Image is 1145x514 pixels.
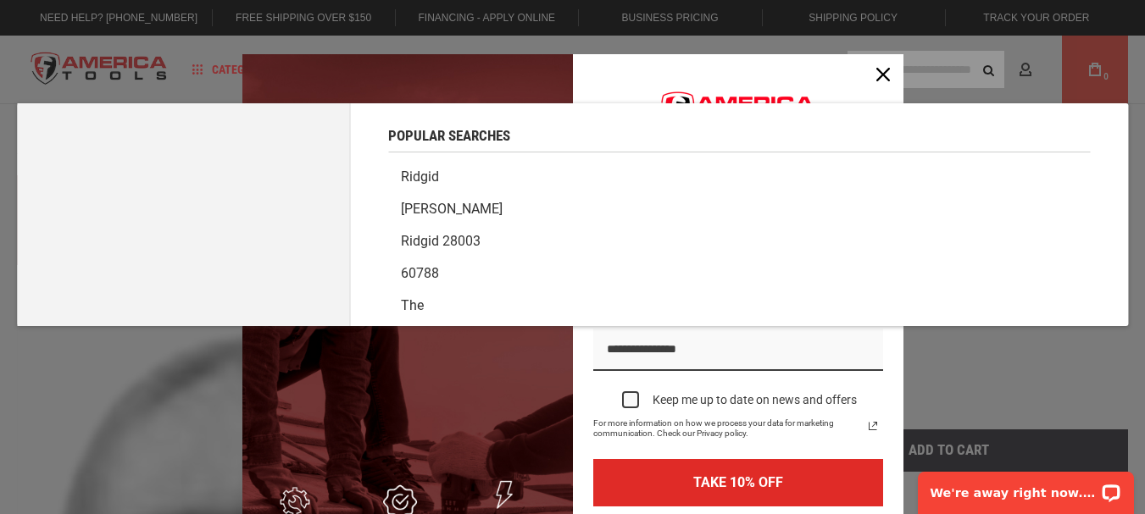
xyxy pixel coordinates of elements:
button: TAKE 10% OFF [593,459,883,506]
a: Ridgid [388,161,1090,193]
a: The [388,290,1090,322]
button: Close [863,54,903,95]
svg: link icon [863,416,883,436]
input: Email field [593,329,883,372]
iframe: LiveChat chat widget [907,461,1145,514]
svg: close icon [876,68,890,81]
div: Keep me up to date on news and offers [653,393,857,407]
a: Ridgid 28003 [388,225,1090,257]
span: Popular Searches [388,129,510,143]
a: [PERSON_NAME] [388,193,1090,225]
span: For more information on how we process your data for marketing communication. Check our Privacy p... [593,418,863,439]
a: Read our Privacy Policy [863,416,883,436]
a: 60788 [388,257,1090,290]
